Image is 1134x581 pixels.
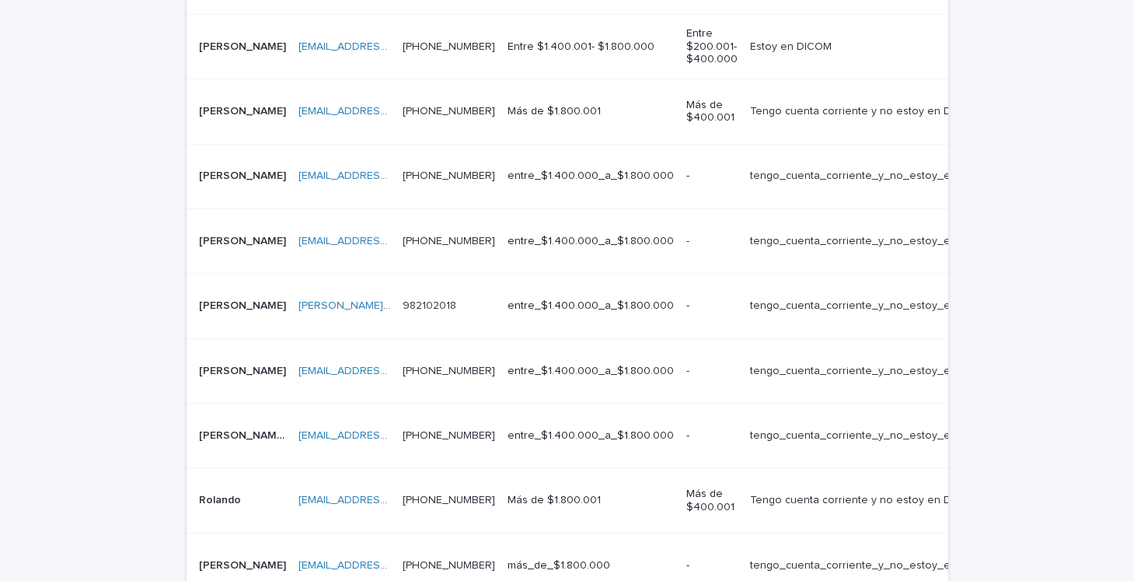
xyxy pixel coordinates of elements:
p: tengo_cuenta_corriente_y_no_estoy_en_dicom [750,426,996,443]
a: [PHONE_NUMBER] [403,41,495,52]
p: [PERSON_NAME] [199,37,289,54]
p: entre_$1.400.000_a_$1.800.000 [508,170,674,183]
p: entre_$1.400.000_a_$1.800.000 [508,429,674,443]
a: [PHONE_NUMBER] [403,106,495,117]
p: Más de $400.001 [686,488,738,514]
p: tengo_cuenta_corriente_y_no_estoy_en_dicom [750,166,996,183]
a: [PHONE_NUMBER] [403,430,495,441]
a: [PHONE_NUMBER] [403,560,495,571]
p: [PERSON_NAME] [199,556,289,572]
p: Estoy en DICOM [750,37,835,54]
a: 982102018 [403,300,456,311]
a: [EMAIL_ADDRESS][DOMAIN_NAME] [298,495,474,506]
p: tengo_cuenta_corriente_y_no_estoy_en_dicom [750,362,996,378]
p: Tengo cuenta corriente y no estoy en DICOM [750,102,982,118]
p: Xaviera Mencarini [199,362,289,378]
p: - [686,559,738,572]
p: Entre $1.400.001- $1.800.000 [508,40,674,54]
p: entre_$1.400.000_a_$1.800.000 [508,235,674,248]
a: [EMAIL_ADDRESS][DOMAIN_NAME] [298,170,474,181]
p: Entre $200.001- $400.000 [686,27,738,66]
p: más_de_$1.800.000 [508,559,674,572]
p: Rolando [199,491,244,507]
p: - [686,429,738,443]
p: - [686,365,738,378]
a: [EMAIL_ADDRESS][DOMAIN_NAME] [298,560,474,571]
p: tengo_cuenta_corriente_y_no_estoy_en_dicom [750,296,996,313]
a: [PHONE_NUMBER] [403,366,495,376]
a: [PERSON_NAME][EMAIL_ADDRESS][PERSON_NAME][DOMAIN_NAME] [298,300,644,311]
p: Más de $400.001 [686,99,738,125]
a: [EMAIL_ADDRESS][DOMAIN_NAME] [298,236,474,247]
p: - [686,299,738,313]
p: [PERSON_NAME] [199,102,289,118]
a: [EMAIL_ADDRESS][DOMAIN_NAME] [298,106,474,117]
a: [EMAIL_ADDRESS][DOMAIN_NAME] [298,366,474,376]
p: entre_$1.400.000_a_$1.800.000 [508,299,674,313]
p: Enrique Eduardo Ormeño Aqueveque [199,426,289,443]
p: Tengo cuenta corriente y no estoy en DICOM [750,491,982,507]
a: [PHONE_NUMBER] [403,495,495,506]
p: Cesar Rodríguez castro [199,166,289,183]
a: [PHONE_NUMBER] [403,236,495,247]
p: tengo_cuenta_corriente_y_no_estoy_en_dicom [750,232,996,248]
p: tengo_cuenta_corriente_y_no_estoy_en_dicom [750,556,996,572]
p: Pablo Valdivia Ramires [199,232,289,248]
a: [PHONE_NUMBER] [403,170,495,181]
a: [EMAIL_ADDRESS][DOMAIN_NAME] [298,41,474,52]
p: Más de $1.800.001 [508,494,674,507]
p: Abel Astroza [199,296,289,313]
p: entre_$1.400.000_a_$1.800.000 [508,365,674,378]
p: - [686,170,738,183]
a: [EMAIL_ADDRESS][DOMAIN_NAME] [298,430,474,441]
p: - [686,235,738,248]
p: Más de $1.800.001 [508,105,674,118]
